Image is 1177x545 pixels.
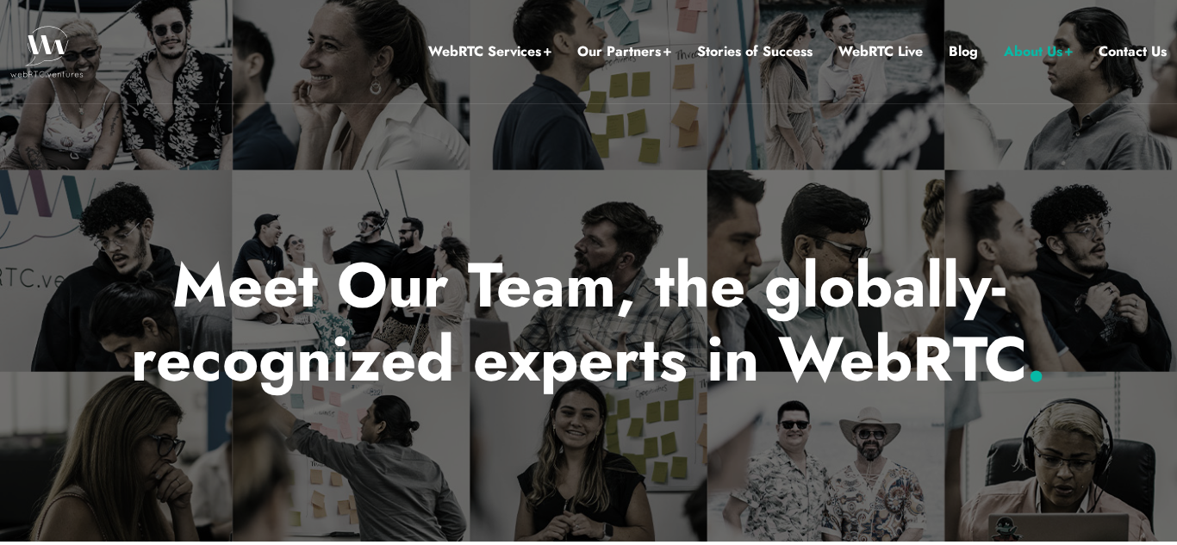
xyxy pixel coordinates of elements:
a: Stories of Success [697,40,813,63]
a: About Us [1004,40,1073,63]
a: Contact Us [1099,40,1167,63]
a: Our Partners [577,40,671,63]
span: . [1026,314,1046,404]
a: WebRTC Live [838,40,923,63]
p: Meet Our Team, the globally-recognized experts in WebRTC [84,248,1093,397]
a: Blog [949,40,978,63]
a: WebRTC Services [428,40,551,63]
img: WebRTC.ventures [10,26,84,77]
